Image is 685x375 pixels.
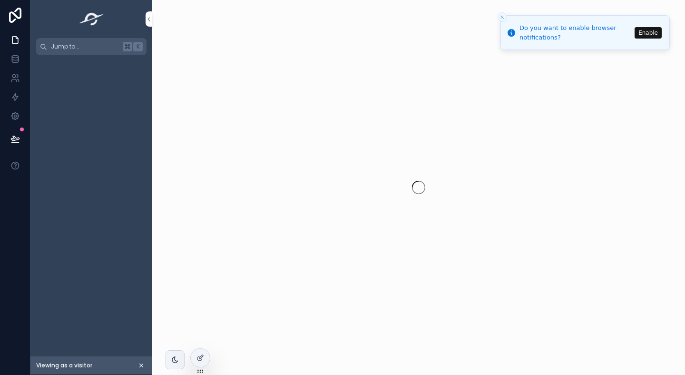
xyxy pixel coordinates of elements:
span: Jump to... [51,43,119,50]
span: K [134,43,142,50]
button: Close toast [498,12,507,22]
img: App logo [77,11,107,27]
button: Jump to...K [36,38,147,55]
button: Enable [635,27,662,39]
span: Viewing as a visitor [36,362,92,369]
div: Do you want to enable browser notifications? [519,23,632,42]
div: scrollable content [30,55,152,72]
